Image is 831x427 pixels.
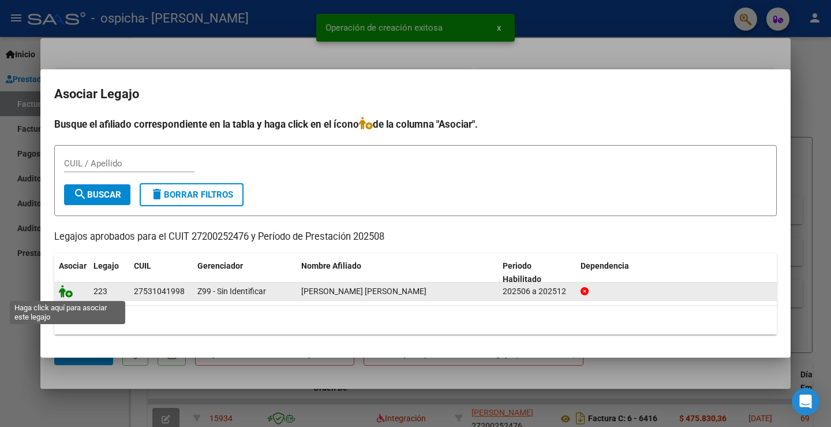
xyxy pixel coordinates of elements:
[134,285,185,298] div: 27531041998
[73,190,121,200] span: Buscar
[59,261,87,270] span: Asociar
[54,83,777,105] h2: Asociar Legajo
[150,190,233,200] span: Borrar Filtros
[297,254,498,292] datatable-header-cell: Nombre Afiliado
[193,254,297,292] datatable-header-cell: Gerenciador
[792,388,819,415] div: Open Intercom Messenger
[54,117,777,132] h4: Busque el afiliado correspondiente en la tabla y haga click en el ícono de la columna "Asociar".
[129,254,193,292] datatable-header-cell: CUIL
[93,287,107,296] span: 223
[576,254,777,292] datatable-header-cell: Dependencia
[73,187,87,201] mat-icon: search
[301,261,361,270] span: Nombre Afiliado
[93,261,119,270] span: Legajo
[89,254,129,292] datatable-header-cell: Legajo
[54,254,89,292] datatable-header-cell: Asociar
[150,187,164,201] mat-icon: delete
[503,261,541,284] span: Periodo Habilitado
[54,230,777,244] p: Legajos aprobados para el CUIT 27200252476 y Período de Prestación 202508
[197,261,243,270] span: Gerenciador
[503,285,571,298] div: 202506 a 202512
[581,261,629,270] span: Dependencia
[140,183,244,206] button: Borrar Filtros
[64,184,130,205] button: Buscar
[134,261,151,270] span: CUIL
[498,254,576,292] datatable-header-cell: Periodo Habilitado
[301,287,426,296] span: BENITEZ FIORELLA MORENA JAZMIN
[54,306,777,335] div: 1 registros
[197,287,266,296] span: Z99 - Sin Identificar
